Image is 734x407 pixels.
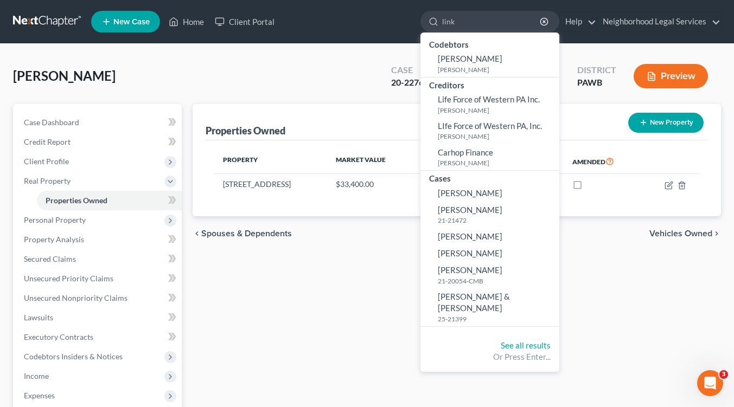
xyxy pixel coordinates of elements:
[697,370,723,396] iframe: Intercom live chat
[15,230,182,249] a: Property Analysis
[24,293,127,302] span: Unsecured Nonpriority Claims
[577,76,616,89] div: PAWB
[438,94,540,104] span: Life Force of Western PA Inc.
[438,265,502,275] span: [PERSON_NAME]
[501,340,551,350] a: See all results
[15,308,182,327] a: Lawsuits
[420,77,559,91] div: Creditors
[420,185,559,202] a: [PERSON_NAME]
[327,174,416,195] td: $33,400.00
[438,231,502,241] span: [PERSON_NAME]
[209,12,280,31] a: Client Portal
[438,132,557,141] small: [PERSON_NAME]
[438,65,557,74] small: [PERSON_NAME]
[24,157,69,166] span: Client Profile
[564,149,642,174] th: Amended
[13,68,116,83] span: [PERSON_NAME]
[420,171,559,184] div: Cases
[15,288,182,308] a: Unsecured Nonpriority Claims
[24,274,113,283] span: Unsecured Priority Claims
[391,76,451,89] div: 20-22765-CMB
[438,121,542,131] span: LIfe Force of Western PA, Inc.
[24,371,49,380] span: Income
[46,196,107,205] span: Properties Owned
[420,228,559,245] a: [PERSON_NAME]
[420,91,559,118] a: Life Force of Western PA Inc.[PERSON_NAME]
[420,50,559,77] a: [PERSON_NAME][PERSON_NAME]
[438,54,502,63] span: [PERSON_NAME]
[15,113,182,132] a: Case Dashboard
[24,313,53,322] span: Lawsuits
[24,235,84,244] span: Property Analysis
[420,118,559,144] a: LIfe Force of Western PA, Inc.[PERSON_NAME]
[429,351,551,363] div: Or Press Enter...
[193,229,201,238] i: chevron_left
[438,248,502,258] span: [PERSON_NAME]
[438,158,557,167] small: [PERSON_NAME]
[24,254,76,263] span: Secured Claims
[24,176,71,185] span: Real Property
[628,113,704,133] button: New Property
[420,245,559,262] a: [PERSON_NAME]
[560,12,596,31] a: Help
[438,188,502,198] span: [PERSON_NAME]
[15,132,182,152] a: Credit Report
[438,216,557,225] small: 21-21472
[24,352,123,361] span: Codebtors Insiders & Notices
[438,147,493,157] span: Carhop Finance
[438,276,557,286] small: 21-20054-CMB
[420,37,559,50] div: Codebtors
[201,229,292,238] span: Spouses & Dependents
[37,191,182,210] a: Properties Owned
[420,262,559,288] a: [PERSON_NAME]21-20054-CMB
[420,288,559,326] a: [PERSON_NAME] & [PERSON_NAME]25-21399
[438,292,510,313] span: [PERSON_NAME] & [PERSON_NAME]
[15,249,182,269] a: Secured Claims
[214,149,327,174] th: Property
[24,332,93,341] span: Executory Contracts
[420,144,559,171] a: Carhop Finance[PERSON_NAME]
[649,229,721,238] button: Vehicles Owned chevron_right
[214,174,327,195] td: [STREET_ADDRESS]
[634,64,708,88] button: Preview
[15,269,182,288] a: Unsecured Priority Claims
[206,124,285,137] div: Properties Owned
[416,149,483,174] th: Liens
[24,215,86,224] span: Personal Property
[163,12,209,31] a: Home
[420,202,559,228] a: [PERSON_NAME]21-21472
[712,229,721,238] i: chevron_right
[597,12,720,31] a: Neighborhood Legal Services
[24,391,55,400] span: Expenses
[327,149,416,174] th: Market Value
[416,174,483,195] td: $2,865.20
[719,370,728,379] span: 3
[113,18,150,26] span: New Case
[24,137,71,146] span: Credit Report
[438,106,557,115] small: [PERSON_NAME]
[438,314,557,324] small: 25-21399
[577,64,616,76] div: District
[193,229,292,238] button: chevron_left Spouses & Dependents
[649,229,712,238] span: Vehicles Owned
[442,11,541,31] input: Search by name...
[391,64,451,76] div: Case
[15,327,182,347] a: Executory Contracts
[438,205,502,215] span: [PERSON_NAME]
[24,118,79,127] span: Case Dashboard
